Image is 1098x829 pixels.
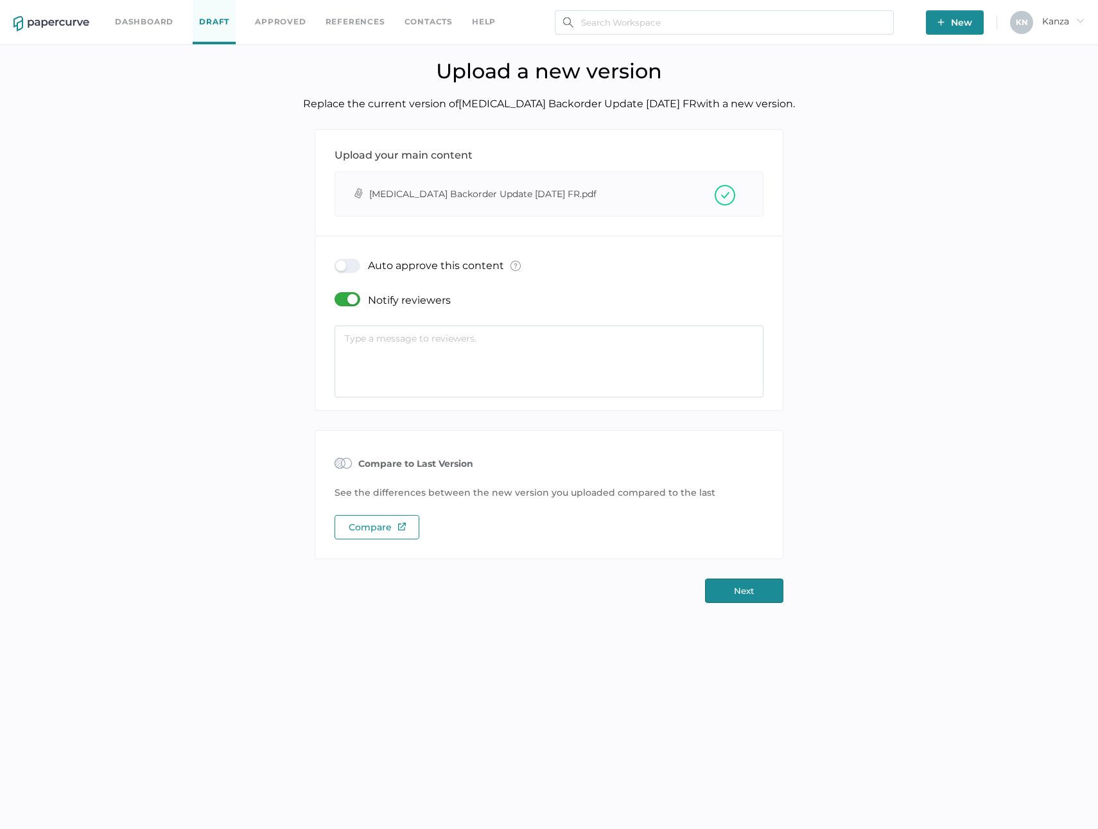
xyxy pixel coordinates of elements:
img: compare-small.838390dc.svg [335,450,352,476]
i: attachment [354,188,363,198]
div: help [472,15,496,29]
img: papercurve-logo-colour.7244d18c.svg [13,16,89,31]
span: Replace the current version of [MEDICAL_DATA] Backorder Update [DATE] FR with a new version. [303,98,795,110]
img: plus-white.e19ec114.svg [937,19,945,26]
span: Kanza [1042,15,1085,27]
a: Contacts [405,15,453,29]
img: tooltip-default.0a89c667.svg [510,261,521,271]
input: Search Workspace [555,10,894,35]
button: New [926,10,984,35]
div: Compare [335,515,419,539]
a: Dashboard [115,15,173,29]
span: K N [1016,17,1028,27]
img: zVczYwS+fjRuxuU0bATayOSCU3i61dfzfwHdZ0P6KGamaAAAAABJRU5ErkJggg== [715,185,735,205]
a: References [326,15,385,29]
p: Auto approve this content [368,259,521,274]
button: Next [705,579,783,603]
a: Approved [255,15,306,29]
div: Upload your main content [335,149,473,161]
p: See the differences between the new version you uploaded compared to the last [335,485,763,506]
h1: Upload a new version [10,58,1088,83]
i: arrow_right [1076,16,1085,25]
span: New [937,10,972,35]
span: [MEDICAL_DATA] Backorder Update [DATE] FR.pdf [369,179,715,209]
img: external-link-green.7ec190a1.svg [398,523,406,530]
p: Notify reviewers [368,294,451,306]
img: search.bf03fe8b.svg [563,17,573,28]
h1: Compare to Last Version [358,457,473,471]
